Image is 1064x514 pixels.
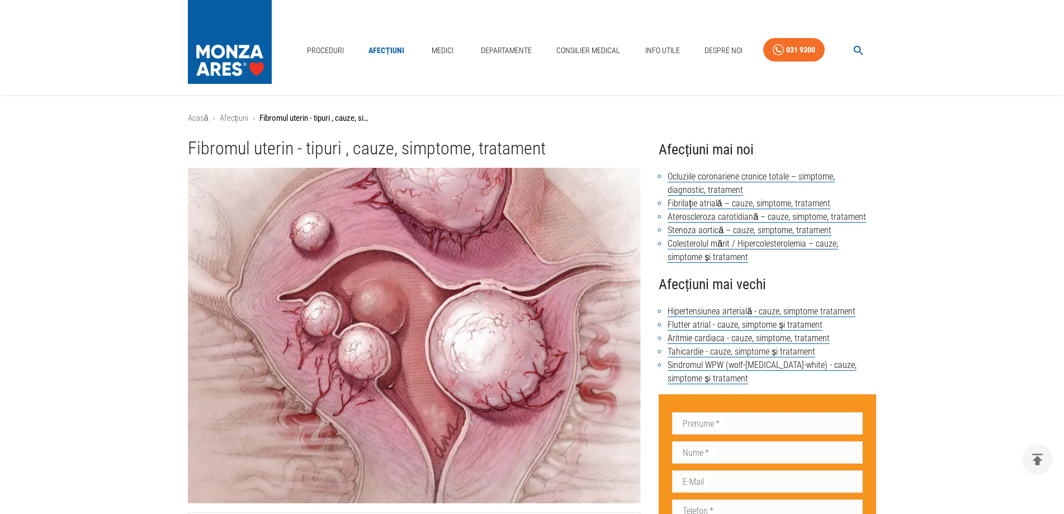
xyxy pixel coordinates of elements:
a: Departamente [476,39,536,62]
nav: breadcrumb [188,112,877,125]
a: Consilier Medical [552,39,625,62]
a: Proceduri [302,39,348,62]
a: Ateroscleroza carotidiană – cauze, simptome, tratament [668,211,866,223]
h4: Afecțiuni mai noi [659,138,876,161]
a: Fibrilație atrială – cauze, simptome, tratament [668,198,830,209]
a: Acasă [188,113,209,123]
li: › [253,112,255,125]
a: Despre Noi [700,39,747,62]
a: Info Utile [641,39,684,62]
a: Tahicardie - cauze, simptome și tratament [668,346,815,357]
p: Fibromul uterin - tipuri , cauze, simptome, tratament [259,112,371,125]
h1: Fibromul uterin - tipuri , cauze, simptome, tratament [188,138,641,159]
a: 031 9300 [763,38,825,62]
h4: Afecțiuni mai vechi [659,273,876,296]
div: 031 9300 [786,43,815,57]
a: Afecțiuni [364,39,409,62]
a: Aritmie cardiaca - cauze, simptome, tratament [668,333,830,344]
button: delete [1022,444,1053,475]
a: Medici [424,39,460,62]
img: Fibromul uterin - tipuri , cauze, simptome, tratament [188,168,641,503]
li: › [213,112,215,125]
a: Colesterolul mărit / Hipercolesterolemia – cauze, simptome și tratament [668,238,838,263]
a: Hipertensiunea arterială - cauze, simptome tratament [668,306,855,317]
a: Sindromul WPW (wolf-[MEDICAL_DATA]-white) - cauze, simptome și tratament [668,360,857,384]
a: Stenoza aortică – cauze, simptome, tratament [668,225,831,236]
a: Flutter atrial - cauze, simptome și tratament [668,319,822,331]
a: Afecțiuni [220,113,248,123]
a: Ocluziile coronariene cronice totale – simptome, diagnostic, tratament [668,171,835,196]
